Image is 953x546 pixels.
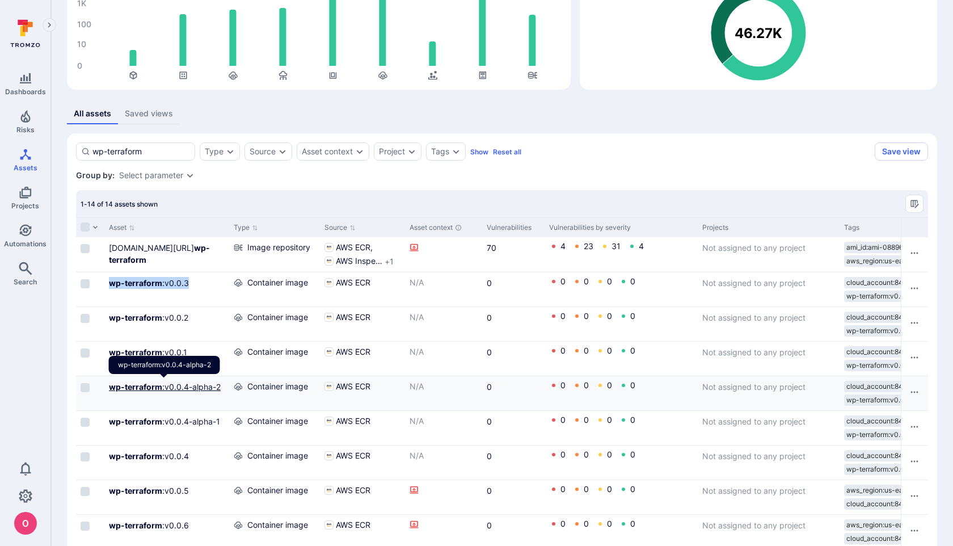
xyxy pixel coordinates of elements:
button: Expand dropdown [407,147,416,156]
span: cloud_account:844647 … [846,417,925,426]
button: Row actions menu [905,314,924,332]
a: wp-terraform:v0.0.1 [109,347,187,357]
button: Row actions menu [905,383,924,401]
div: Select parameter [119,171,183,180]
a: 0 [584,346,589,355]
div: Cell for Vulnerabilities by severity [545,376,698,410]
div: Cell for Vulnerabilities by severity [545,446,698,480]
div: Cell for Asset context [405,237,482,272]
p: N/A [410,312,478,323]
div: wp-terraform:v0.0.4-alpha-1 [844,429,931,440]
span: Automations [4,240,47,248]
p: N/A [410,415,478,427]
div: cloud_account:844647875270 [844,450,937,461]
div: Cell for [901,411,928,445]
div: Cell for Vulnerabilities [482,272,545,306]
span: wp-terraform:v0.0.1 [846,361,909,370]
div: wp-terraform:v0.0.4-alpha-2 [109,356,220,374]
div: cloud_account:844647875270 [844,498,937,510]
a: 0 [607,276,612,286]
span: aws_region:us-east-1 [846,486,916,495]
a: 0 [607,311,612,321]
button: Expand dropdown [355,147,364,156]
button: Type [205,147,224,156]
span: AWS Inspector [336,255,382,267]
a: 0 [560,484,566,494]
span: Not assigned to any project [702,486,806,495]
b: wp-terraform [109,451,162,461]
span: cloud_account:844647 … [846,499,925,509]
div: Cell for selection [76,480,104,514]
div: Cell for Projects [698,307,840,341]
button: Row actions menu [905,452,924,471]
div: Cell for Projects [698,272,840,306]
span: Container image [247,277,308,288]
a: 0 [487,486,492,495]
span: cloud_account:844647 … [846,534,925,543]
text: 10 [77,40,86,49]
div: Cell for Vulnerabilities by severity [545,411,698,445]
span: AWS ECR [336,450,370,461]
div: Cell for selection [76,411,104,445]
button: Expand dropdown [226,147,235,156]
div: Cell for Projects [698,446,840,480]
p: N/A [410,277,478,288]
a: 0 [560,450,566,459]
button: Manage columns [905,195,924,213]
div: cloud_account:844647875270 [844,277,937,288]
button: Sort by Source [324,223,356,232]
a: 0 [584,276,589,286]
span: cloud_account:844647 … [846,313,925,322]
span: Container image [247,450,308,461]
div: aws_region:us-east-1 [844,519,927,531]
a: wp-terraform:v0.0.4-alpha-1 [109,417,220,426]
span: Select row [81,314,90,323]
button: Expand dropdown [278,147,287,156]
a: 0 [584,484,589,494]
div: Cell for Asset [104,446,229,480]
span: Not assigned to any project [702,382,806,392]
div: Cell for Vulnerabilities [482,307,545,341]
a: 0 [584,450,589,459]
button: Sort by Type [234,223,258,232]
div: Cell for Asset [104,307,229,341]
div: Cell for selection [76,376,104,410]
div: Cell for selection [76,446,104,480]
a: 0 [560,380,566,390]
div: Tags [431,147,449,156]
div: cloud_account:844647875270 [844,533,937,544]
span: Risks [16,125,35,134]
button: Row actions menu [905,348,924,367]
span: Not assigned to any project [702,278,806,288]
a: 0 [584,519,589,528]
button: Project [379,147,405,156]
div: cloud_account:844647875270 [844,346,937,358]
div: Cell for [901,342,928,376]
span: Container image [247,381,308,392]
div: Cell for Source [320,446,405,480]
div: Cell for Asset context [405,307,482,341]
a: wp-terraform:v0.0.4-alpha-2 [109,382,221,392]
button: Row actions menu [905,244,924,262]
div: Asset context [302,147,353,156]
div: Cell for Asset context [405,342,482,376]
div: Cell for Vulnerabilities [482,446,545,480]
span: Not assigned to any project [702,417,806,426]
span: Container image [247,485,308,496]
a: wp-terraform:v0.0.2 [109,313,188,322]
span: ami_id:ami-08896038c … [846,243,926,252]
span: aws_region:us-east-1 [846,257,916,266]
a: wp-terraform:v0.0.4 [109,451,189,461]
div: Cell for selection [76,237,104,272]
span: wp-terraform:v0.0.4 [846,465,911,474]
div: wp-terraform:v0.0.2 [844,325,922,337]
div: Cell for Asset [104,411,229,445]
div: Cell for Source [320,272,405,306]
a: 0 [560,311,566,321]
span: wp-terraform:v0.0.2 [846,326,910,335]
div: wp-terraform:v0.0.4-alpha-2 [844,394,931,406]
div: Cell for Vulnerabilities by severity [545,342,698,376]
div: wp-terraform:v0.0.4 [844,464,922,475]
span: Select row [81,383,90,392]
a: 0 [607,484,612,494]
